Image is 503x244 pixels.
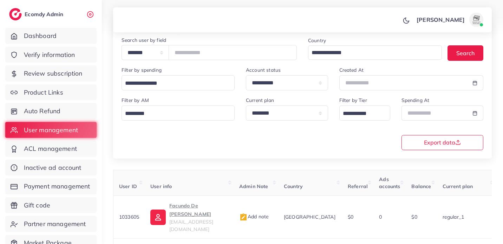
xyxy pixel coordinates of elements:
[348,214,353,220] span: $0
[401,97,430,104] label: Spending At
[123,108,226,119] input: Search for option
[5,84,97,101] a: Product Links
[239,183,268,190] span: Admin Note
[401,135,484,150] button: Export data
[340,108,381,119] input: Search for option
[284,214,335,220] span: [GEOGRAPHIC_DATA]
[169,201,228,218] p: Facundo De [PERSON_NAME]
[424,140,461,145] span: Export data
[122,75,235,90] div: Search for option
[169,219,213,232] span: [EMAIL_ADDRESS][DOMAIN_NAME]
[469,13,483,27] img: avatar
[24,182,90,191] span: Payment management
[5,216,97,232] a: Partner management
[5,47,97,63] a: Verify information
[5,28,97,44] a: Dashboard
[24,31,57,40] span: Dashboard
[9,8,22,20] img: logo
[448,45,483,60] button: Search
[411,214,417,220] span: $0
[119,214,139,220] span: 1033605
[150,201,228,233] a: Facundo De [PERSON_NAME][EMAIL_ADDRESS][DOMAIN_NAME]
[339,97,367,104] label: Filter by Tier
[379,176,400,190] span: Ads accounts
[339,105,390,121] div: Search for option
[411,183,431,190] span: Balance
[24,88,63,97] span: Product Links
[5,65,97,82] a: Review subscription
[443,183,473,190] span: Current plan
[150,183,172,190] span: User info
[246,97,274,104] label: Current plan
[309,47,433,58] input: Search for option
[24,126,78,135] span: User management
[239,213,269,220] span: Add note
[122,97,149,104] label: Filter by AM
[24,201,50,210] span: Gift code
[417,15,465,24] p: [PERSON_NAME]
[5,160,97,176] a: Inactive ad account
[24,219,86,229] span: Partner management
[122,37,166,44] label: Search user by field
[24,163,81,172] span: Inactive ad account
[5,141,97,157] a: ACL management
[25,11,65,18] h2: Ecomdy Admin
[24,107,61,116] span: Auto Refund
[9,8,65,20] a: logoEcomdy Admin
[413,13,486,27] a: [PERSON_NAME]avatar
[24,50,75,59] span: Verify information
[348,183,368,190] span: Referral
[150,210,166,225] img: ic-user-info.36bf1079.svg
[5,103,97,119] a: Auto Refund
[5,178,97,194] a: Payment management
[284,183,303,190] span: Country
[239,213,248,221] img: admin_note.cdd0b510.svg
[122,66,162,73] label: Filter by spending
[123,78,226,89] input: Search for option
[246,66,281,73] label: Account status
[24,144,77,153] span: ACL management
[379,214,382,220] span: 0
[339,66,364,73] label: Created At
[5,197,97,213] a: Gift code
[122,105,235,121] div: Search for option
[308,45,442,60] div: Search for option
[119,183,137,190] span: User ID
[308,37,326,44] label: Country
[5,122,97,138] a: User management
[24,69,83,78] span: Review subscription
[443,214,464,220] span: regular_1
